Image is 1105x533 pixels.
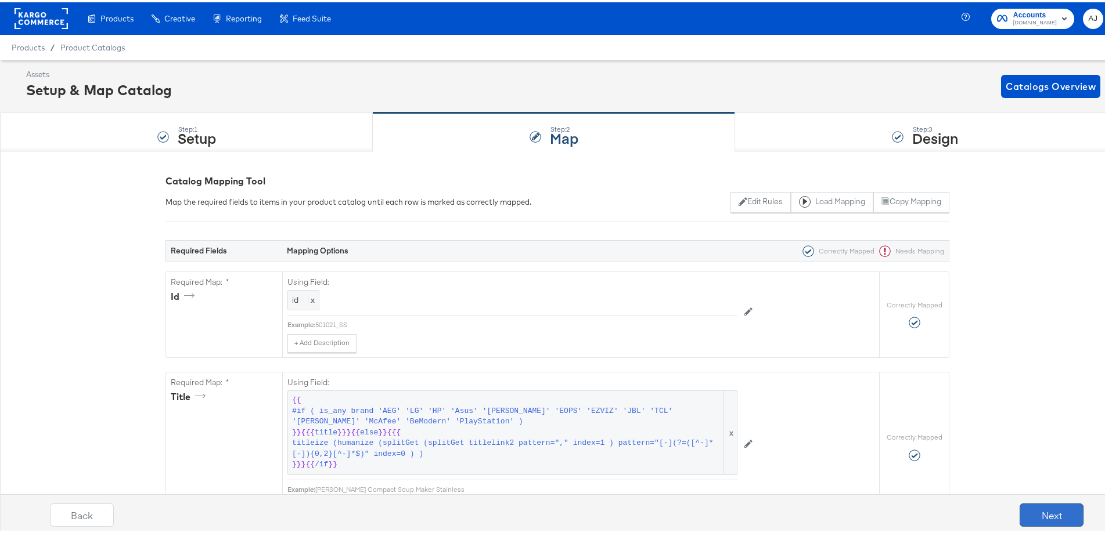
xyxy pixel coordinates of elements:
[60,41,125,50] a: Product Catalogs
[178,126,216,145] strong: Setup
[292,457,305,468] span: }}}
[287,243,348,253] strong: Mapping Options
[550,123,578,131] div: Step: 2
[292,393,301,404] span: {{
[171,274,278,285] label: Required Map: *
[308,292,315,303] span: x
[226,12,262,21] span: Reporting
[301,425,315,436] span: {{{
[287,332,357,350] button: + Add Description
[165,172,949,186] div: Catalog Mapping Tool
[378,425,387,436] span: }}
[1083,6,1103,27] button: AJ
[798,243,874,255] div: Correctly Mapped
[360,425,378,436] span: else
[292,292,298,303] span: id
[45,41,60,50] span: /
[1013,7,1057,19] span: Accounts
[292,425,301,436] span: }}
[550,126,578,145] strong: Map
[1088,10,1099,23] span: AJ
[887,298,942,307] label: Correctly Mapped
[887,430,942,440] label: Correctly Mapped
[178,123,216,131] div: Step: 1
[293,12,331,21] span: Feed Suite
[912,126,958,145] strong: Design
[292,404,721,425] span: #if ( is_any brand 'AEG' 'LG' 'HP' 'Asus' '[PERSON_NAME]' 'EOPS' 'EZVIZ' 'JBL' 'TCL' '[PERSON_NAM...
[873,190,949,211] button: Copy Mapping
[171,375,278,386] label: Required Map: *
[26,67,172,78] div: Assets
[791,190,873,211] button: Load Mapping
[12,41,45,50] span: Products
[287,274,737,285] label: Using Field:
[315,425,337,436] span: title
[171,243,227,253] strong: Required Fields
[292,436,721,457] span: titleize (humanize (splitGet (splitGet titlelink2 pattern="," index=1 ) pattern="[-](?=([^-]*[-])...
[874,243,944,255] div: Needs Mapping
[171,288,199,301] div: id
[1013,16,1057,26] span: [DOMAIN_NAME]
[171,388,210,401] div: title
[305,457,315,468] span: {{
[1006,76,1096,92] span: Catalogs Overview
[351,425,360,436] span: {{
[165,194,531,205] div: Map the required fields to items in your product catalog until each row is marked as correctly ma...
[991,6,1074,27] button: Accounts[DOMAIN_NAME]
[1020,501,1084,524] button: Next
[723,389,737,472] span: x
[1001,72,1100,96] button: Catalogs Overview
[100,12,134,21] span: Products
[387,425,401,436] span: {{{
[164,12,195,21] span: Creative
[337,425,351,436] span: }}}
[287,375,737,386] label: Using Field:
[50,501,114,524] button: Back
[287,318,315,327] div: Example:
[26,78,172,97] div: Setup & Map Catalog
[315,457,328,468] span: /if
[315,318,737,327] div: 501021_SS
[730,190,790,211] button: Edit Rules
[912,123,958,131] div: Step: 3
[328,457,337,468] span: }}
